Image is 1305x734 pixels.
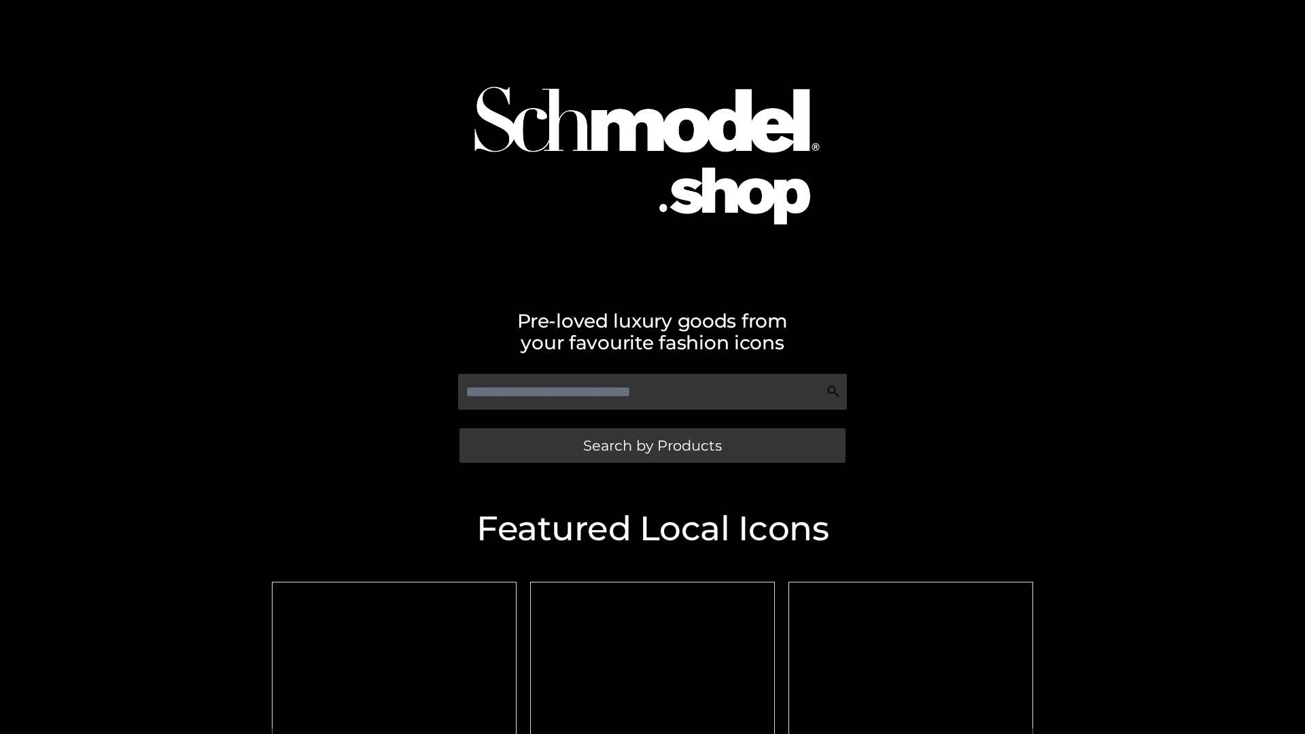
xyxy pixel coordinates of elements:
h2: Featured Local Icons​ [265,512,1040,546]
span: Search by Products [583,438,722,453]
img: Search Icon [826,385,840,398]
h2: Pre-loved luxury goods from your favourite fashion icons [265,310,1040,353]
a: Search by Products [459,428,846,463]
